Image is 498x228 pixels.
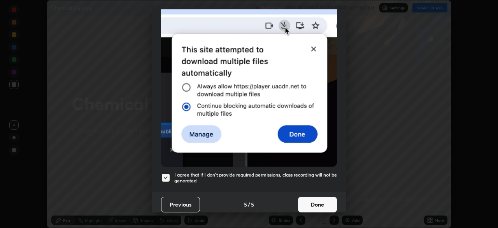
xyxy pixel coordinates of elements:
[244,200,247,209] h4: 5
[298,197,337,212] button: Done
[161,197,200,212] button: Previous
[174,172,337,184] h5: I agree that if I don't provide required permissions, class recording will not be generated
[248,200,250,209] h4: /
[251,200,254,209] h4: 5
